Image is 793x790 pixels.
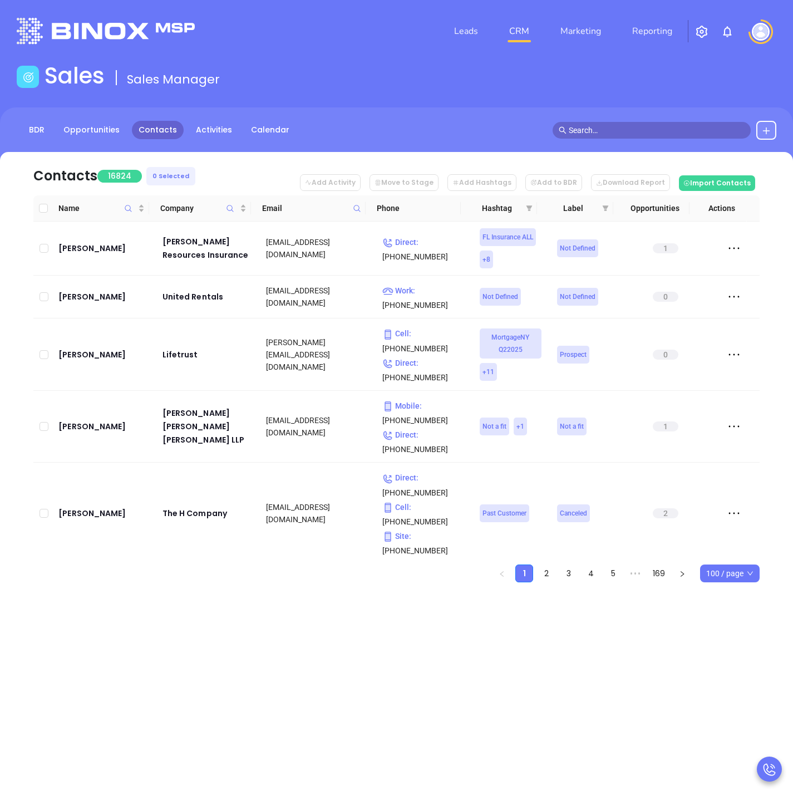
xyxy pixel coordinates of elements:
a: 2 [538,565,555,582]
span: ••• [627,565,644,582]
th: Name [54,195,149,222]
span: + 1 [516,420,524,433]
p: [PHONE_NUMBER] [382,236,464,263]
a: BDR [22,121,51,139]
span: Name [58,202,136,214]
li: 2 [538,565,555,582]
p: [PHONE_NUMBER] [382,400,464,426]
span: Work : [382,284,415,297]
li: 169 [649,565,669,582]
span: search [559,126,567,134]
a: 5 [605,565,622,582]
span: + 8 [482,253,490,266]
span: Not a fit [560,420,584,433]
span: 100 / page [706,565,753,582]
span: Email [262,202,348,214]
p: [PHONE_NUMBER] [382,501,464,528]
a: United Rentals [162,290,250,303]
button: left [493,565,511,582]
a: [PERSON_NAME] [58,290,146,303]
button: right [673,565,691,582]
div: Page Size [700,565,760,582]
span: Not Defined [560,291,595,303]
a: [PERSON_NAME] [58,507,146,520]
span: Not Defined [560,242,595,254]
th: Phone [366,195,461,222]
li: 4 [582,565,600,582]
span: Not Defined [482,291,518,303]
div: [PERSON_NAME][EMAIL_ADDRESS][DOMAIN_NAME] [266,336,367,373]
a: Contacts [132,121,184,139]
span: Site : [382,530,411,542]
div: [EMAIL_ADDRESS][DOMAIN_NAME] [266,236,367,261]
a: [PERSON_NAME] [58,348,146,361]
span: 1 [653,421,678,431]
li: 3 [560,565,578,582]
a: The H Company [162,507,250,520]
a: Opportunities [57,121,126,139]
li: Next 5 Pages [627,565,644,582]
div: [EMAIL_ADDRESS][DOMAIN_NAME] [266,284,367,309]
span: 0 [653,350,678,360]
span: Direct : [382,357,418,369]
p: [PHONE_NUMBER] [382,530,464,557]
span: 0 [653,292,678,302]
img: iconNotification [721,25,734,38]
a: Marketing [556,20,605,42]
a: CRM [505,20,534,42]
span: Cell : [382,501,411,513]
a: Lifetrust [162,348,250,361]
span: 1 [653,243,678,253]
span: MortgageNY Q22025 [482,331,539,356]
h1: Sales [45,62,105,89]
span: Canceled [560,507,587,519]
a: [PERSON_NAME] Resources Insurance [162,235,250,262]
span: filter [526,205,533,212]
a: [PERSON_NAME] [PERSON_NAME] [PERSON_NAME] LLP [162,406,250,446]
li: 5 [604,565,622,582]
span: Direct : [382,472,418,484]
p: [PHONE_NUMBER] [382,284,464,311]
div: [EMAIL_ADDRESS][DOMAIN_NAME] [266,414,367,439]
div: [EMAIL_ADDRESS][DOMAIN_NAME] [266,501,367,526]
p: [PHONE_NUMBER] [382,472,464,498]
span: Sales Manager [127,71,220,88]
img: logo [17,18,195,44]
button: Import Contacts [679,175,755,191]
a: 3 [560,565,577,582]
a: Calendar [244,121,296,139]
a: 169 [649,565,668,582]
span: Mobile : [382,400,422,412]
span: Company [160,202,238,214]
span: Direct : [382,236,418,248]
input: Search… [569,124,745,136]
span: Label [548,202,598,214]
p: [PHONE_NUMBER] [382,429,464,455]
div: 0 Selected [146,167,195,185]
span: 2 [653,508,678,518]
span: Prospect [560,349,587,361]
a: Leads [450,20,482,42]
div: [PERSON_NAME] [58,242,146,255]
span: Hashtag [472,202,521,214]
img: user [752,23,770,41]
a: [PERSON_NAME] [58,420,146,433]
span: FL Insurance ALL [482,231,533,243]
li: Next Page [673,565,691,582]
span: right [679,571,686,577]
span: filter [600,200,611,217]
th: Opportunities [613,195,689,222]
th: Company [149,195,251,222]
p: [PHONE_NUMBER] [382,327,464,354]
img: iconSetting [695,25,708,38]
a: Activities [189,121,239,139]
p: [PHONE_NUMBER] [382,357,464,384]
